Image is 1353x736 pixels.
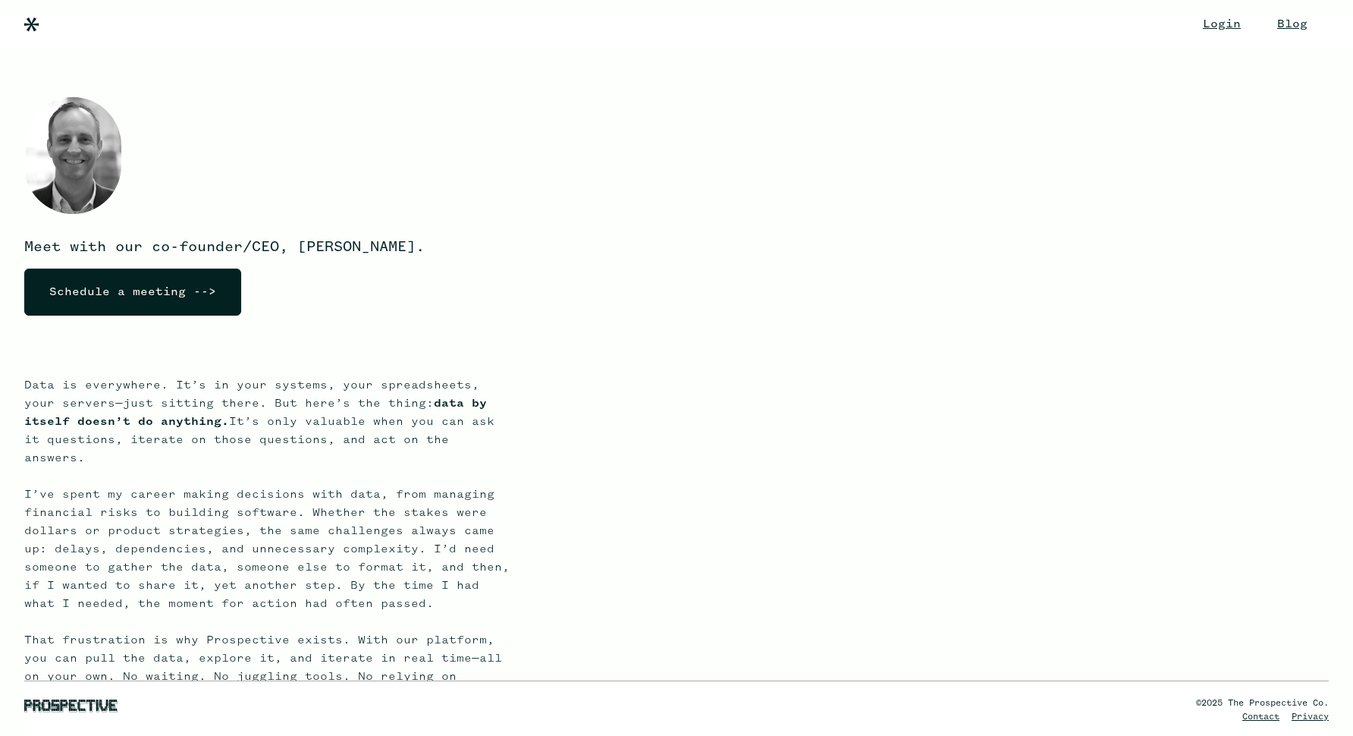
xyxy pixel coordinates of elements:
[24,238,510,256] p: Meet with our co-founder/CEO, [PERSON_NAME].
[37,269,228,315] div: Schedule a meeting -->
[1292,712,1329,722] a: Privacy
[24,269,241,316] a: Schedule a meeting -->
[1242,712,1279,722] a: Contact
[24,398,487,428] strong: data by itself doesn’t do anything.
[1196,697,1329,710] div: ©2025 The Prospective Co.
